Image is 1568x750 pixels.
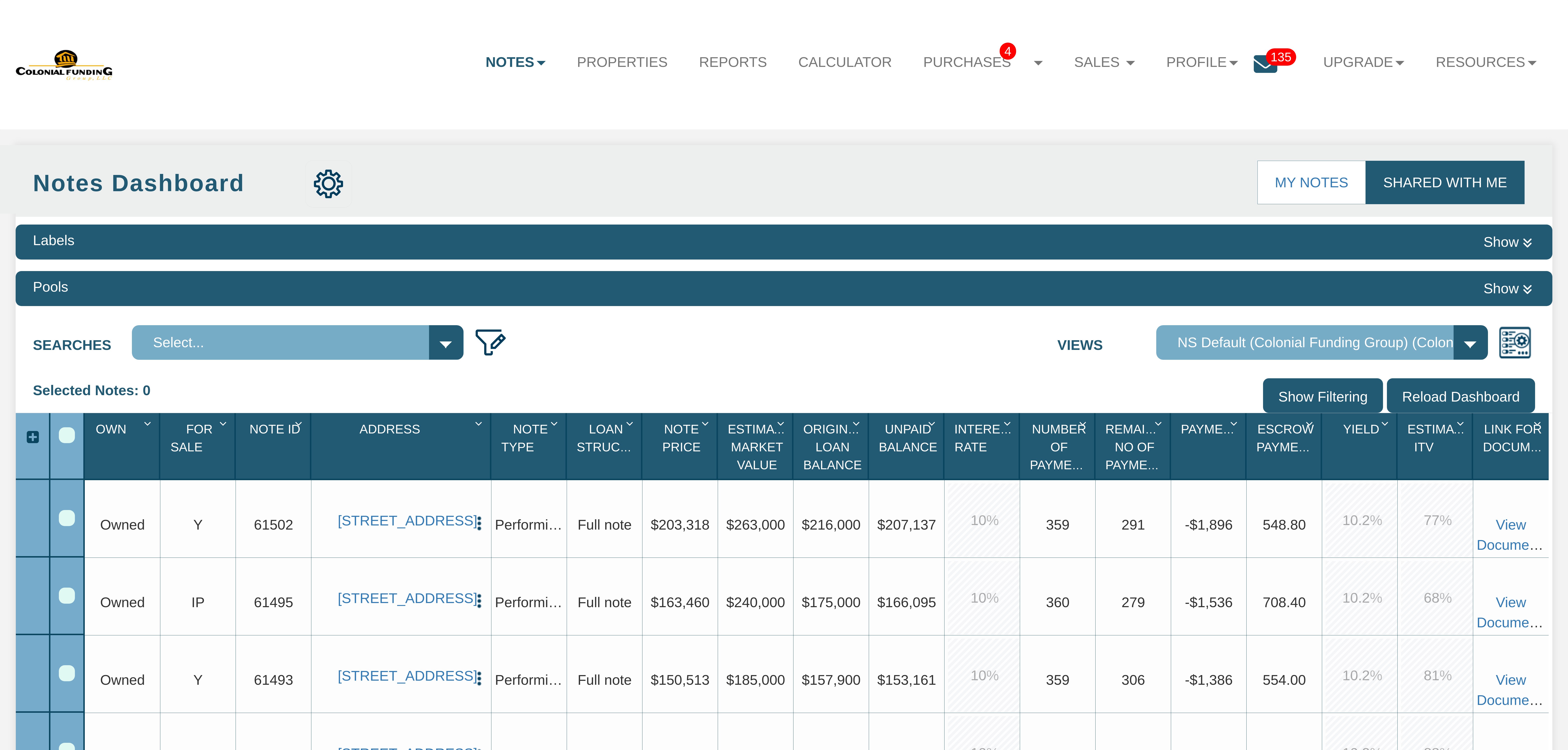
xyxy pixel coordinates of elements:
[726,672,785,688] span: $185,000
[798,415,868,477] div: Sort None
[471,512,488,532] button: Press to open the note menu
[1401,483,1475,557] div: 77.0
[1105,422,1176,472] span: Remaining No Of Payments
[1100,415,1170,477] div: Sort None
[877,517,936,533] span: $207,137
[33,378,154,403] div: Selected Notes: 0
[89,415,159,477] div: Own Sort None
[59,427,75,443] div: Select All
[571,415,641,477] div: Loan Structure Sort None
[1263,672,1306,688] span: 554.00
[471,413,490,432] div: Column Menu
[726,517,785,533] span: $263,000
[651,672,710,688] span: $150,513
[1401,561,1475,635] div: 68.0
[1024,415,1094,477] div: Number Of Payments Sort None
[1477,415,1549,477] div: Link For Documents Sort None
[100,517,145,533] span: Owned
[1481,277,1535,300] button: Show
[722,415,792,477] div: Sort None
[164,415,235,477] div: Sort None
[1181,422,1268,436] span: Payment(P&I)
[1254,44,1307,92] a: 135
[33,230,74,250] div: Labels
[1326,415,1396,477] div: Sort None
[33,325,132,355] label: Searches
[1308,44,1420,81] a: Upgrade
[877,595,936,610] span: $166,095
[338,667,465,684] a: 712 Ave M, S. Houston, TX, 77587
[495,595,564,610] span: Performing
[140,413,159,432] div: Column Menu
[948,639,1021,712] div: 10.0
[908,44,1059,81] a: Purchases4
[773,413,792,432] div: Column Menu
[1420,44,1552,81] a: Resources
[496,415,566,477] div: Sort None
[193,672,203,688] span: Y
[1263,378,1383,413] input: Show Filtering
[1498,325,1532,360] img: views.png
[1151,44,1254,81] a: Profile
[315,415,490,477] div: Sort None
[471,670,488,687] img: cell-menu.png
[1343,422,1379,436] span: Yield
[1326,639,1399,712] div: 10.2
[16,427,49,447] div: Expand All
[291,413,310,432] div: Column Menu
[578,517,632,533] span: Full note
[473,325,508,360] img: edit_filter_icon.png
[338,512,465,529] a: 2701 Huckleberry, Pasadena, TX, 77502
[879,422,938,454] span: Unpaid Balance
[949,415,1019,477] div: Interest Rate Sort None
[948,561,1021,635] div: 10.0
[647,415,717,477] div: Sort None
[1175,415,1245,477] div: Payment(P&I) Sort None
[1481,230,1535,254] button: Show
[783,44,908,80] a: Calculator
[59,588,75,604] div: Row 2, Row Selection Checkbox
[254,595,293,610] span: 61495
[1477,517,1548,553] a: View Documents
[662,422,701,454] span: Note Price
[1263,595,1306,610] span: 708.40
[191,595,205,610] span: IP
[651,517,710,533] span: $203,318
[338,590,465,607] a: 7118 Heron, Houston, TX, 77087
[1377,413,1396,432] div: Column Menu
[873,415,943,477] div: Unpaid Balance Sort None
[1024,415,1094,477] div: Sort None
[1000,43,1016,60] span: 4
[1100,415,1170,477] div: Remaining No Of Payments Sort None
[1483,422,1564,454] span: Link For Documents
[1175,415,1245,477] div: Sort None
[1301,413,1321,432] div: Column Menu
[1121,672,1145,688] span: 306
[495,517,564,533] span: Performing
[651,595,710,610] span: $163,460
[315,415,490,477] div: Address Sort None
[1529,413,1549,432] div: Column Menu
[726,595,785,610] span: $240,000
[577,422,654,454] span: Loan Structure
[1046,672,1069,688] span: 359
[164,415,235,477] div: For Sale Sort None
[171,422,213,454] span: For Sale
[471,590,488,610] button: Press to open the note menu
[1251,415,1321,477] div: Escrow Payment Sort None
[647,415,717,477] div: Note Price Sort None
[1477,595,1548,631] a: View Documents
[254,672,293,688] span: 61493
[240,415,310,477] div: Sort None
[33,277,68,297] div: Pools
[954,422,1016,454] span: Interest Rate
[622,413,641,432] div: Column Menu
[1326,483,1399,557] div: 10.2
[1407,422,1478,454] span: Estimated Itv
[877,672,936,688] span: $153,161
[1121,517,1145,533] span: 291
[313,169,344,199] img: settings.png
[1256,422,1315,454] span: Escrow Payment
[1387,378,1535,413] input: Reload Dashboard
[949,415,1019,477] div: Sort None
